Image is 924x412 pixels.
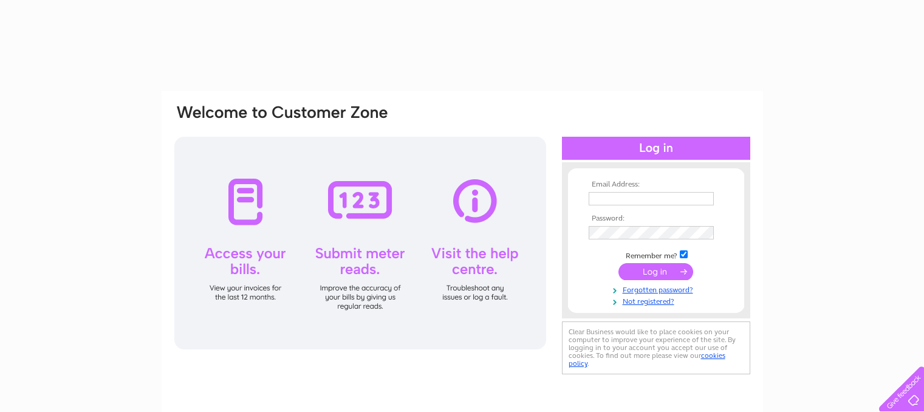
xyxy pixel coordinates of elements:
[586,215,727,223] th: Password:
[562,321,750,374] div: Clear Business would like to place cookies on your computer to improve your experience of the sit...
[586,180,727,189] th: Email Address:
[589,283,727,295] a: Forgotten password?
[618,263,693,280] input: Submit
[586,249,727,261] td: Remember me?
[569,351,725,368] a: cookies policy
[589,295,727,306] a: Not registered?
